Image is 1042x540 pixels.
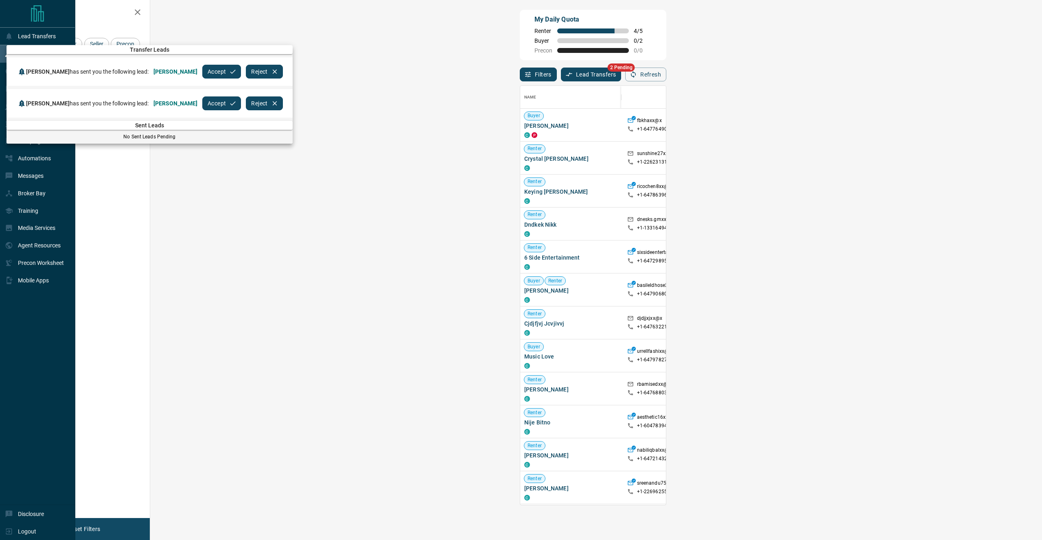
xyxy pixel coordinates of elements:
button: Accept [202,65,241,79]
button: Reject [246,65,282,79]
button: Accept [202,96,241,110]
span: Sent Leads [7,122,293,129]
span: [PERSON_NAME] [153,68,197,75]
span: [PERSON_NAME] [26,68,70,75]
span: has sent you the following lead: [26,100,149,107]
p: No Sent Leads Pending [7,133,293,140]
span: Transfer Leads [7,46,293,53]
button: Reject [246,96,282,110]
span: [PERSON_NAME] [153,100,197,107]
span: [PERSON_NAME] [26,100,70,107]
span: has sent you the following lead: [26,68,149,75]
